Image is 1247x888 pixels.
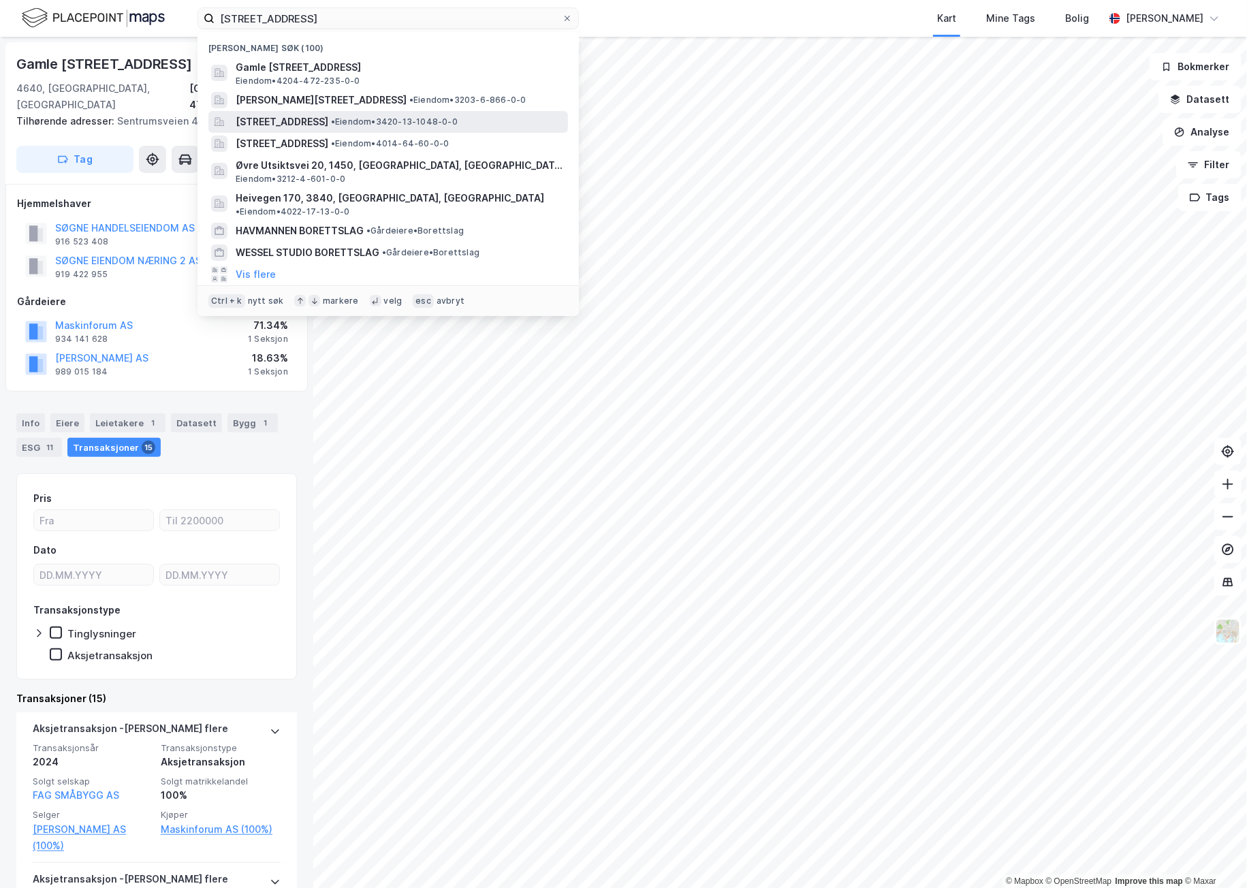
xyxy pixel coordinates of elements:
[146,416,160,430] div: 1
[1158,86,1242,113] button: Datasett
[50,413,84,432] div: Eiere
[16,80,189,113] div: 4640, [GEOGRAPHIC_DATA], [GEOGRAPHIC_DATA]
[248,350,288,366] div: 18.63%
[16,146,133,173] button: Tag
[1065,10,1089,27] div: Bolig
[382,247,479,258] span: Gårdeiere • Borettslag
[331,138,449,149] span: Eiendom • 4014-64-60-0-0
[323,296,358,306] div: markere
[16,115,117,127] span: Tilhørende adresser:
[248,296,284,306] div: nytt søk
[1179,823,1247,888] div: Kontrollprogram for chat
[160,565,279,585] input: DD.MM.YYYY
[142,441,155,454] div: 15
[382,247,386,257] span: •
[1006,876,1043,886] a: Mapbox
[161,809,281,821] span: Kjøper
[236,157,563,174] span: Øvre Utsiktsvei 20, 1450, [GEOGRAPHIC_DATA], [GEOGRAPHIC_DATA]
[90,413,165,432] div: Leietakere
[384,296,402,306] div: velg
[236,206,350,217] span: Eiendom • 4022-17-13-0-0
[409,95,413,105] span: •
[67,627,136,640] div: Tinglysninger
[1179,823,1247,888] iframe: Chat Widget
[1150,53,1242,80] button: Bokmerker
[1126,10,1203,27] div: [PERSON_NAME]
[236,92,407,108] span: [PERSON_NAME][STREET_ADDRESS]
[236,223,364,239] span: HAVMANNEN BORETTSLAG
[16,53,195,75] div: Gamle [STREET_ADDRESS]
[16,413,45,432] div: Info
[160,510,279,530] input: Til 2200000
[67,438,161,457] div: Transaksjoner
[171,413,222,432] div: Datasett
[1215,618,1241,644] img: Z
[161,821,281,838] a: Maskinforum AS (100%)
[33,789,119,801] a: FAG SMÅBYGG AS
[33,821,153,854] a: [PERSON_NAME] AS (100%)
[248,366,288,377] div: 1 Seksjon
[34,565,153,585] input: DD.MM.YYYY
[22,6,165,30] img: logo.f888ab2527a4732fd821a326f86c7f29.svg
[366,225,370,236] span: •
[259,416,272,430] div: 1
[236,174,345,185] span: Eiendom • 3212-4-601-0-0
[236,206,240,217] span: •
[33,602,121,618] div: Transaksjonstype
[236,76,360,86] span: Eiendom • 4204-472-235-0-0
[236,244,379,261] span: WESSEL STUDIO BORETTSLAG
[1116,876,1183,886] a: Improve this map
[413,294,434,308] div: esc
[43,441,57,454] div: 11
[248,334,288,345] div: 1 Seksjon
[33,542,57,558] div: Dato
[236,266,276,283] button: Vis flere
[236,136,328,152] span: [STREET_ADDRESS]
[937,10,956,27] div: Kart
[33,742,153,754] span: Transaksjonsår
[236,114,328,130] span: [STREET_ADDRESS]
[986,10,1035,27] div: Mine Tags
[16,438,62,457] div: ESG
[16,691,297,707] div: Transaksjoner (15)
[331,138,335,148] span: •
[33,490,52,507] div: Pris
[208,294,245,308] div: Ctrl + k
[55,334,108,345] div: 934 141 628
[189,80,297,113] div: [GEOGRAPHIC_DATA], 472/235
[33,809,153,821] span: Selger
[1178,184,1242,211] button: Tags
[236,190,544,206] span: Heivegen 170, 3840, [GEOGRAPHIC_DATA], [GEOGRAPHIC_DATA]
[215,8,562,29] input: Søk på adresse, matrikkel, gårdeiere, leietakere eller personer
[17,294,296,310] div: Gårdeiere
[1163,118,1242,146] button: Analyse
[33,720,228,742] div: Aksjetransaksjon - [PERSON_NAME] flere
[1046,876,1112,886] a: OpenStreetMap
[1176,151,1242,178] button: Filter
[437,296,464,306] div: avbryt
[55,269,108,280] div: 919 422 955
[161,742,281,754] span: Transaksjonstype
[33,776,153,787] span: Solgt selskap
[227,413,278,432] div: Bygg
[331,116,458,127] span: Eiendom • 3420-13-1048-0-0
[55,366,108,377] div: 989 015 184
[55,236,108,247] div: 916 523 408
[161,754,281,770] div: Aksjetransaksjon
[409,95,526,106] span: Eiendom • 3203-6-866-0-0
[17,195,296,212] div: Hjemmelshaver
[161,787,281,804] div: 100%
[161,776,281,787] span: Solgt matrikkelandel
[198,32,579,57] div: [PERSON_NAME] søk (100)
[33,754,153,770] div: 2024
[16,113,286,129] div: Sentrumsveien 48
[366,225,464,236] span: Gårdeiere • Borettslag
[248,317,288,334] div: 71.34%
[67,649,153,662] div: Aksjetransaksjon
[331,116,335,127] span: •
[236,59,563,76] span: Gamle [STREET_ADDRESS]
[34,510,153,530] input: Fra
